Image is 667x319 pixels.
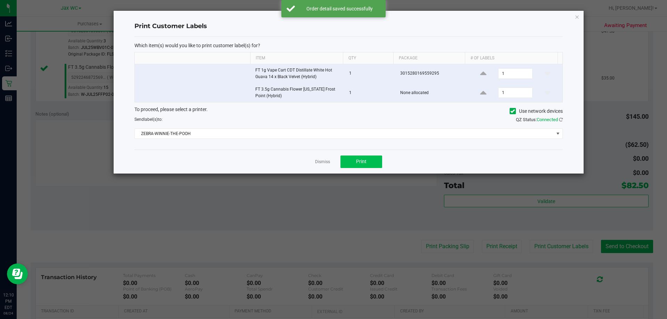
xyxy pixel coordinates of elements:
[345,64,396,83] td: 1
[134,42,563,49] p: Which item(s) would you like to print customer label(s) for?
[345,83,396,102] td: 1
[516,117,563,122] span: QZ Status:
[393,52,465,64] th: Package
[343,52,393,64] th: Qty
[134,22,563,31] h4: Print Customer Labels
[396,83,469,102] td: None allocated
[144,117,158,122] span: label(s)
[340,156,382,168] button: Print
[315,159,330,165] a: Dismiss
[356,159,367,164] span: Print
[250,52,343,64] th: Item
[135,129,554,138] span: ZEBRA-WINNIE-THE-POOH
[251,83,345,102] td: FT 3.5g Cannabis Flower [US_STATE] Frost Point (Hybrid)
[299,5,380,12] div: Order detail saved successfully
[129,106,568,116] div: To proceed, please select a printer.
[396,64,469,83] td: 3015280169559295
[7,263,28,284] iframe: Resource center
[465,52,558,64] th: # of labels
[537,117,558,122] span: Connected
[134,117,163,122] span: Send to:
[510,108,563,115] label: Use network devices
[251,64,345,83] td: FT 1g Vape Cart CDT Distillate White Hot Guava 14 x Black Velvet (Hybrid)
